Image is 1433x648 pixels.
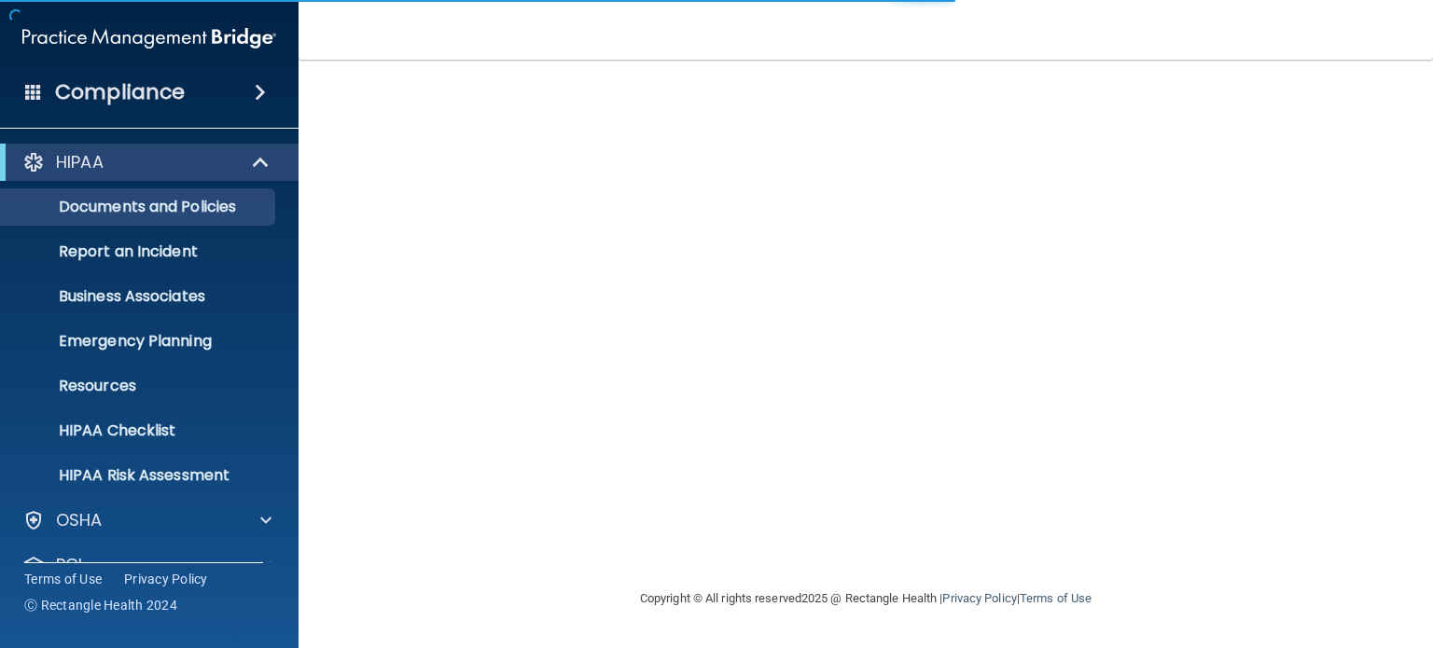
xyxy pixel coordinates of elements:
[525,569,1206,628] div: Copyright © All rights reserved 2025 @ Rectangle Health | |
[55,79,185,105] h4: Compliance
[12,332,267,351] p: Emergency Planning
[12,242,267,261] p: Report an Incident
[1020,591,1092,605] a: Terms of Use
[22,554,271,576] a: PCI
[12,198,267,216] p: Documents and Policies
[12,287,267,306] p: Business Associates
[56,509,103,531] p: OSHA
[24,596,177,614] span: Ⓒ Rectangle Health 2024
[942,591,1016,605] a: Privacy Policy
[56,151,104,173] p: HIPAA
[22,509,271,531] a: OSHA
[56,554,82,576] p: PCI
[12,466,267,485] p: HIPAA Risk Assessment
[12,377,267,395] p: Resources
[22,20,276,57] img: PMB logo
[24,570,102,588] a: Terms of Use
[124,570,208,588] a: Privacy Policy
[22,151,271,173] a: HIPAA
[12,421,267,440] p: HIPAA Checklist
